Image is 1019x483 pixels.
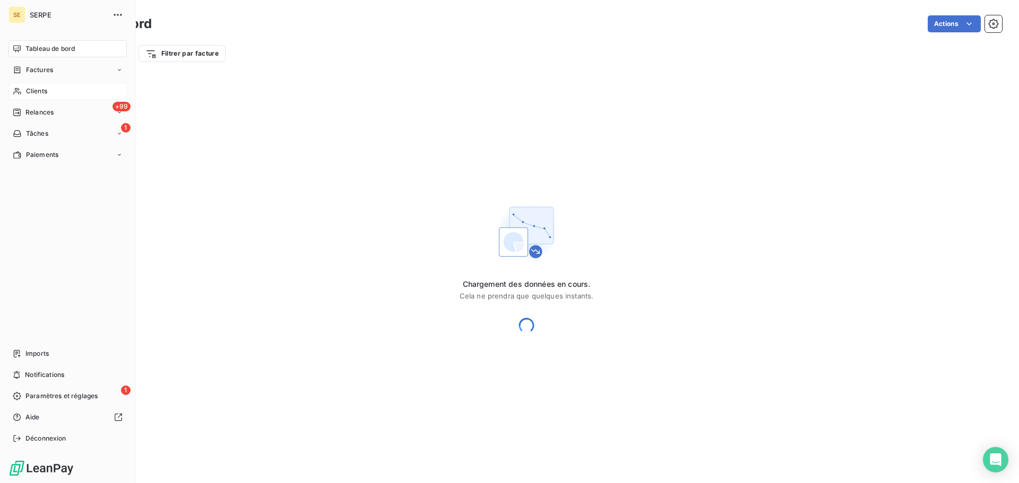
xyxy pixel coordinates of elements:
a: Aide [8,409,127,426]
img: First time [493,198,560,266]
button: Actions [928,15,981,32]
span: Paramètres et réglages [25,391,98,401]
span: +99 [113,102,131,111]
span: Déconnexion [25,434,66,443]
span: 1 [121,385,131,395]
span: Aide [25,412,40,422]
span: SERPE [30,11,106,19]
span: 1 [121,123,131,133]
span: Paiements [26,150,58,160]
span: Relances [25,108,54,117]
span: Cela ne prendra que quelques instants. [460,292,594,300]
span: Chargement des données en cours. [460,279,594,289]
span: Notifications [25,370,64,380]
span: Tâches [26,129,48,138]
span: Factures [26,65,53,75]
div: SE [8,6,25,23]
span: Tableau de bord [25,44,75,54]
img: Logo LeanPay [8,460,74,477]
button: Filtrer par facture [139,45,226,62]
span: Clients [26,86,47,96]
div: Open Intercom Messenger [983,447,1008,472]
span: Imports [25,349,49,358]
